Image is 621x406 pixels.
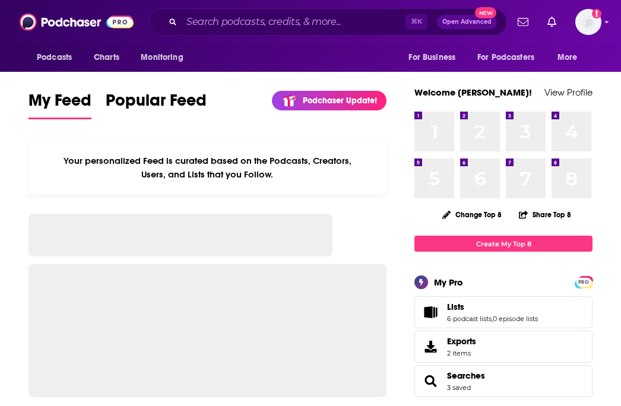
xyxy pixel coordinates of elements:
span: Podcasts [37,49,72,66]
a: Welcome [PERSON_NAME]! [414,87,532,98]
span: PRO [576,278,591,287]
svg: Add a profile image [592,9,601,18]
p: Podchaser Update! [303,96,377,106]
span: Popular Feed [106,90,207,118]
span: Exports [447,336,476,347]
div: Your personalized Feed is curated based on the Podcasts, Creators, Users, and Lists that you Follow. [28,141,386,195]
a: Lists [447,302,538,312]
a: 6 podcast lists [447,315,492,323]
button: Open AdvancedNew [437,15,497,29]
button: open menu [132,46,198,69]
button: Show profile menu [575,9,601,35]
a: 3 saved [447,383,471,392]
input: Search podcasts, credits, & more... [182,12,405,31]
span: , [492,315,493,323]
span: Open Advanced [442,19,492,25]
span: 2 items [447,349,476,357]
button: open menu [28,46,87,69]
a: Show notifications dropdown [543,12,561,32]
span: Monitoring [141,49,183,66]
span: For Business [408,49,455,66]
a: Popular Feed [106,90,207,119]
img: User Profile [575,9,601,35]
button: Change Top 8 [435,207,509,222]
span: Charts [94,49,119,66]
span: New [475,7,496,18]
span: More [557,49,578,66]
span: My Feed [28,90,91,118]
a: Lists [419,304,442,321]
button: Share Top 8 [518,203,572,226]
a: Create My Top 8 [414,236,593,252]
button: open menu [549,46,593,69]
a: Charts [86,46,126,69]
a: PRO [576,277,591,286]
a: Show notifications dropdown [513,12,533,32]
span: For Podcasters [477,49,534,66]
a: Searches [419,373,442,389]
a: Searches [447,370,485,381]
a: 0 episode lists [493,315,538,323]
a: My Feed [28,90,91,119]
span: Lists [414,296,593,328]
div: My Pro [434,277,463,288]
span: Lists [447,302,464,312]
button: open menu [400,46,470,69]
span: Logged in as gabriellaippaso [575,9,601,35]
a: View Profile [544,87,593,98]
span: Searches [414,365,593,397]
div: Search podcasts, credits, & more... [149,8,507,36]
span: Exports [419,338,442,355]
img: Podchaser - Follow, Share and Rate Podcasts [20,11,134,33]
a: Exports [414,331,593,363]
button: open menu [470,46,552,69]
span: ⌘ K [405,14,427,30]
